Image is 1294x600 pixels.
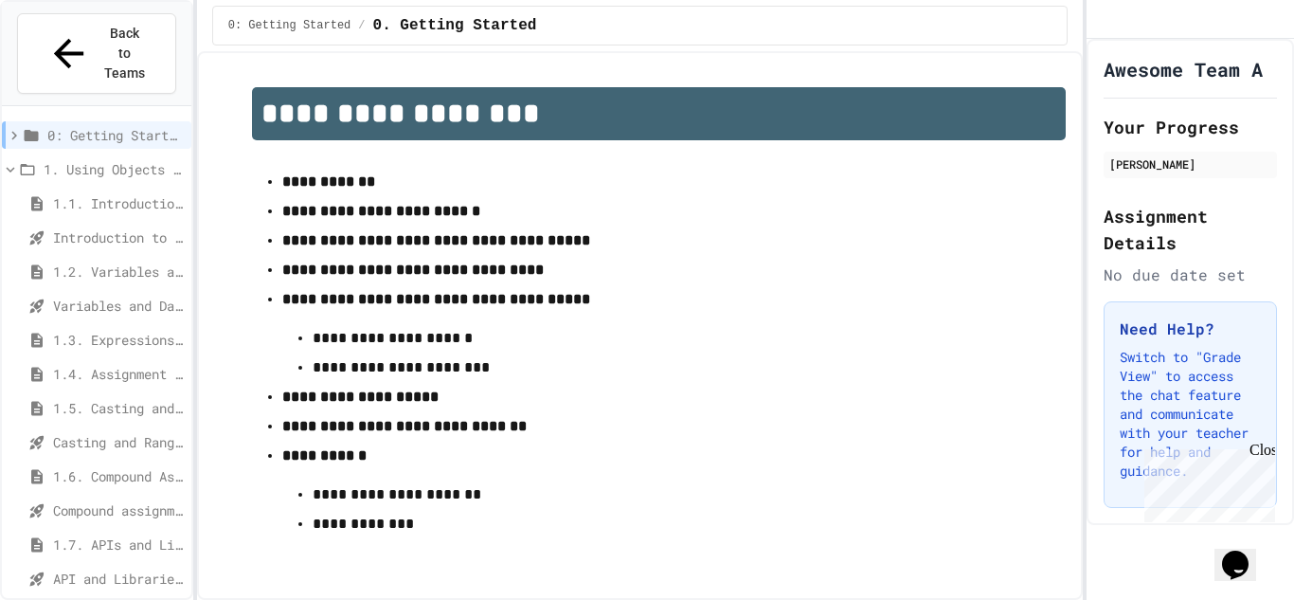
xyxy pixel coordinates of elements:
[373,14,537,37] span: 0. Getting Started
[53,193,184,213] span: 1.1. Introduction to Algorithms, Programming, and Compilers
[358,18,365,33] span: /
[53,569,184,589] span: API and Libraries - Topic 1.7
[53,364,184,384] span: 1.4. Assignment and Input
[1104,203,1277,256] h2: Assignment Details
[53,535,184,555] span: 1.7. APIs and Libraries
[228,18,351,33] span: 0: Getting Started
[44,159,184,179] span: 1. Using Objects and Methods
[8,8,131,120] div: Chat with us now!Close
[102,24,147,83] span: Back to Teams
[1120,348,1261,481] p: Switch to "Grade View" to access the chat feature and communicate with your teacher for help and ...
[17,13,176,94] button: Back to Teams
[1104,114,1277,140] h2: Your Progress
[53,227,184,247] span: Introduction to Algorithms, Programming, and Compilers
[47,125,184,145] span: 0: Getting Started
[53,466,184,486] span: 1.6. Compound Assignment Operators
[53,500,184,520] span: Compound assignment operators - Quiz
[1120,318,1261,340] h3: Need Help?
[1109,155,1271,173] div: [PERSON_NAME]
[1214,524,1275,581] iframe: chat widget
[53,398,184,418] span: 1.5. Casting and Ranges of Values
[53,432,184,452] span: Casting and Ranges of variables - Quiz
[1104,56,1263,82] h1: Awesome Team A
[53,330,184,350] span: 1.3. Expressions and Output [New]
[53,296,184,316] span: Variables and Data Types - Quiz
[1104,264,1277,286] div: No due date set
[1137,442,1275,522] iframe: chat widget
[53,262,184,282] span: 1.2. Variables and Data Types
